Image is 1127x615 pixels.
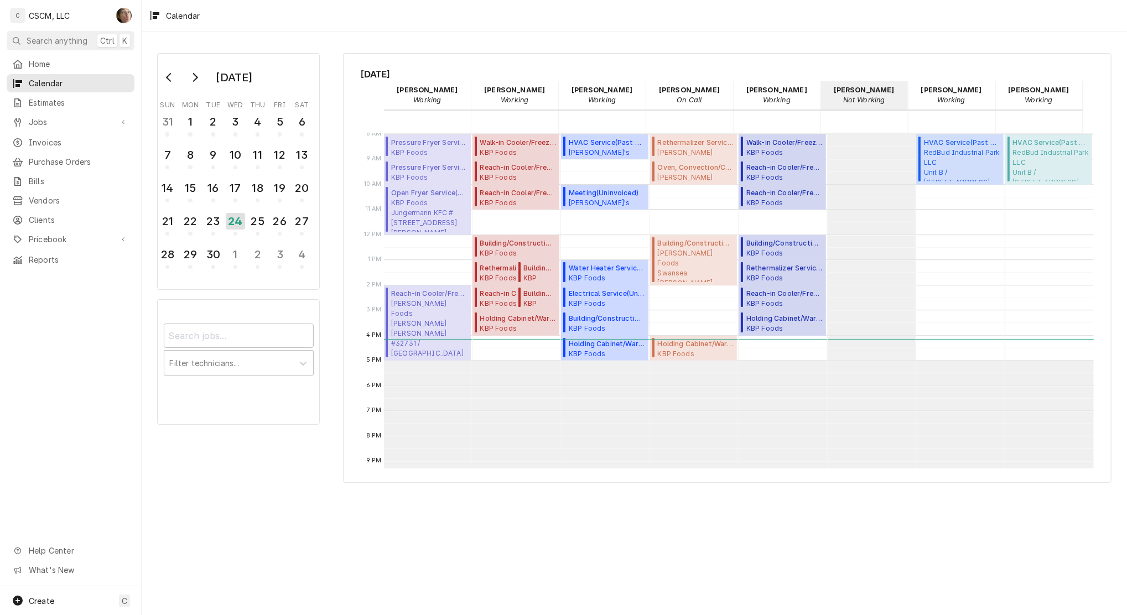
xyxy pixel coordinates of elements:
div: HVAC Service(Past Due)RedBud Industrial Park LLCUnit B / [STREET_ADDRESS][US_STATE] [1005,134,1093,185]
div: Rethermalizer Service(Uninvoiced)KBP Foods[PERSON_NAME] Taco Bell #37399 / [STREET_ADDRESS][PERSO... [739,260,825,285]
div: Holding Cabinet/Warmer Service(Active)KBP Foods[PERSON_NAME] Carbon KFC #[STREET_ADDRESS][US_STATE] [650,336,737,361]
span: Building/Construction Service ( Needs Rescheduled ) [746,238,823,248]
div: Oven, Convection/Combi/Pizza/Conveyor Service(Uninvoiced)[PERSON_NAME] [PERSON_NAME][PERSON_NAME]... [650,159,737,185]
span: 8 AM [363,129,385,138]
em: Working [938,96,965,104]
span: Bills [29,175,129,187]
div: [Service] Reach-in Cooler/Freezer Service KBP Foods Mesa Ridge Taco Bell # 37411 / 6905 Mesa Ridg... [739,185,825,210]
div: Reach-in Cooler/Freezer Service(Return for Follow-Up)KBP Foods[PERSON_NAME] Taco Bell #37399 / [S... [739,285,825,311]
span: KBP Foods [PERSON_NAME] Taco Bell #37399 / [STREET_ADDRESS][PERSON_NAME][US_STATE][US_STATE] [480,273,543,282]
span: Rethermalizer Service ( Uninvoiced ) [480,263,543,273]
em: Working [1025,96,1053,104]
div: 1 [227,246,244,263]
span: KBP Foods [GEOGRAPHIC_DATA] # 37411 / [STREET_ADDRESS][US_STATE] [746,198,823,207]
strong: [PERSON_NAME] [746,86,807,94]
div: 3 [227,113,244,130]
div: [Service] Holding Cabinet/Warmer Service KBP Foods Mehlville KFC #5841 / 4071 Union Rd, Mehlville... [561,336,648,361]
div: Calendar Calendar [343,53,1112,483]
div: [Service] HVAC Service RedBud Industrial Park LLC Unit B / 4543 Drda Ln Unit B, Edwardsville, Ill... [916,134,1003,185]
span: Invoices [29,137,129,148]
div: Building/Construction Service(Uninvoiced)KBP Foods[PERSON_NAME] Taco Bell #37399 / [STREET_ADDRES... [516,285,560,311]
div: Holding Cabinet/Warmer Service(Uninvoiced)KBP FoodsMehlville KFC #[STREET_ADDRESS][US_STATE] [561,336,648,361]
span: Jobs [29,116,112,128]
th: Tuesday [202,97,224,110]
div: 10 [227,147,244,163]
span: Reach-in Cooler/Freezer Service ( Return for Follow-Up ) [480,289,543,299]
div: 2 [249,246,266,263]
a: Go to Help Center [7,541,134,560]
span: [PERSON_NAME]'s Pizza [PERSON_NAME]'s Pizza [PERSON_NAME] / [STREET_ADDRESS][PERSON_NAME][PERSON_... [569,148,645,157]
div: 31 [159,113,176,130]
div: [Service] Building/Construction Service KBP Foods Mehlville KFC #5841 / 4071 Union Rd, Mehlville,... [561,310,648,336]
strong: [PERSON_NAME] [921,86,982,94]
em: Working [501,96,528,104]
div: HVAC Service(Past Due)[PERSON_NAME]'s Pizza[PERSON_NAME]'s Pizza [PERSON_NAME] / [STREET_ADDRESS]... [561,134,648,160]
span: Pricebook [29,233,112,245]
div: Building/Construction Service(Needs Rescheduled)KBP Foods[PERSON_NAME] Taco Bell #37399 / [STREET... [739,235,825,260]
div: [Service] Water Heater Service KBP Foods Arnold KFC #5840 / 1436 Jeffco Blvd, Arnold, Missouri 63... [561,260,648,285]
th: Saturday [291,97,313,110]
div: [Service] Reach-in Cooler/Freezer Service KBP Foods Cheyenne Meadows Taco Bell #37399 / 745 Cheye... [472,285,547,311]
div: Pressure Fryer Service(Uninvoiced)KBP FoodsVeterans Memorial KFC #[STREET_ADDRESS][PERSON_NAME][U... [384,134,471,160]
div: 27 [293,213,310,230]
span: Holding Cabinet/Warmer Service ( Active ) [657,339,734,349]
input: Search jobs... [164,324,314,348]
div: 2 [205,113,222,130]
th: Friday [269,97,291,110]
div: Pressure Fryer Service(Uninvoiced)KBP FoodsJungermann KFC #[STREET_ADDRESS][PERSON_NAME][US_STATE] [384,159,471,185]
div: 20 [293,180,310,196]
div: 13 [293,147,310,163]
span: C [122,595,127,607]
div: Reach-in Cooler/Freezer Service(Past Due)KBP Foods[GEOGRAPHIC_DATA] # 37411 / [STREET_ADDRESS][US... [739,185,825,210]
span: Holding Cabinet/Warmer Service ( Parts Needed/Research ) [480,314,556,324]
div: [Service] Building/Construction Service KBP Foods Cheyenne Meadows Taco Bell #37399 / 745 Cheyenn... [472,235,559,260]
span: Building/Construction Service ( Parts Needed/Research ) [569,314,645,324]
a: Purchase Orders [7,153,134,171]
div: [Service] Open Fryer Service KBP Foods Jungermann KFC #5846 / 1699 Jungermann Road, St. Peters, M... [384,185,471,235]
div: [Service] Electrical Service KBP Foods Mehlville KFC #5841 / 4071 Union Rd, Mehlville, Missouri 6... [561,285,648,311]
span: KBP Foods [PERSON_NAME] KFC #5840 / [STREET_ADDRESS][PERSON_NAME][US_STATE] [569,273,645,282]
button: Search anythingCtrlK [7,31,134,50]
div: 4 [249,113,266,130]
span: KBP Foods Camden Taco Bell # 37410 / [STREET_ADDRESS][US_STATE] [746,148,823,157]
th: Monday [179,97,202,110]
span: Rethermalizer Service ( Uninvoiced ) [746,263,823,273]
div: [Service] Meeting Joe's Pizza Joe's Pizza East Alton / 17 Eastgate Plaza, East Alton, Illinois 62... [561,185,648,210]
span: KBP Foods Camden Taco Bell # 37410 / [STREET_ADDRESS][US_STATE] [746,173,823,181]
span: KBP Foods [PERSON_NAME] Taco Bell #37399 / [STREET_ADDRESS][PERSON_NAME][US_STATE][US_STATE] [746,248,823,257]
div: Electrical Service(Uninvoiced)KBP FoodsMehlville KFC #[STREET_ADDRESS][US_STATE] [561,285,648,311]
div: 19 [271,180,288,196]
div: Holding Cabinet/Warmer Service(Parts Needed/Research)KBP Foods[PERSON_NAME] Taco Bell #37399 / [S... [472,310,559,336]
span: RedBud Industrial Park LLC Unit B / [STREET_ADDRESS][US_STATE] [1012,148,1089,181]
div: [Service] Rethermalizer Service KBP Foods Cheyenne Meadows Taco Bell #37399 / 745 Cheyenne Meadow... [739,260,825,285]
span: Reach-in Cooler/Freezer Service ( Return for Follow-Up ) [746,289,823,299]
span: Reach-in Cooler/Freezer Service ( Past Due ) [480,188,556,198]
span: Building/Construction Service ( Uninvoiced ) [523,289,556,299]
span: KBP Foods [PERSON_NAME] Taco Bell #37399 / [STREET_ADDRESS][PERSON_NAME][US_STATE][US_STATE] [746,273,823,282]
div: 26 [271,213,288,230]
div: Walk-in Cooler/Freezer Service Call(Past Due)KBP FoodsCamden Taco Bell # 37410 / [STREET_ADDRESS]... [739,134,825,160]
em: Working [413,96,441,104]
span: Home [29,58,129,70]
span: KBP Foods [GEOGRAPHIC_DATA] # 37411 / [STREET_ADDRESS][US_STATE] [480,198,556,207]
span: KBP Foods Mehlville KFC #[STREET_ADDRESS][US_STATE] [569,299,645,307]
span: 9 PM [363,456,385,465]
span: Building/Construction Service ( Past Due ) [523,263,556,273]
div: Jonnie Pakovich - On Call [646,81,733,109]
div: Zackary Bain - Working [995,81,1083,109]
strong: [PERSON_NAME] [572,86,632,94]
span: KBP Foods Mehlville KFC #[STREET_ADDRESS][US_STATE] [569,324,645,332]
div: Chris Lynch - Working [384,81,471,109]
span: Ctrl [100,35,115,46]
div: 24 [226,213,245,230]
div: 29 [181,246,199,263]
span: [PERSON_NAME] [PERSON_NAME] [PERSON_NAME] [PERSON_NAME] / [STREET_ADDRESS][PERSON_NAME][US_STATE] [657,148,734,157]
div: [Service] Reach-in Cooler/Freezer Service KBP Foods Camden Taco Bell # 37410 / 6610 Camden Blvd, ... [472,159,559,185]
span: 12 PM [361,230,385,239]
span: KBP Foods [PERSON_NAME] Taco Bell #37399 / [STREET_ADDRESS][PERSON_NAME][US_STATE][US_STATE] [480,248,556,257]
div: [Service] Walk-in Cooler/Freezer Service Call KBP Foods Camden Taco Bell # 37410 / 6610 Camden Bl... [472,134,559,160]
button: Go to next month [184,69,206,86]
div: Open Fryer Service(Uninvoiced)KBP FoodsJungermann KFC #[STREET_ADDRESS][PERSON_NAME][US_STATE] [384,185,471,235]
div: [Service] Walk-in Cooler/Freezer Service Call KBP Foods Camden Taco Bell # 37410 / 6610 Camden Bl... [739,134,825,160]
div: [Service] Holding Cabinet/Warmer Service KBP Foods Cheyenne Meadows Taco Bell #37399 / 745 Cheyen... [739,310,825,336]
